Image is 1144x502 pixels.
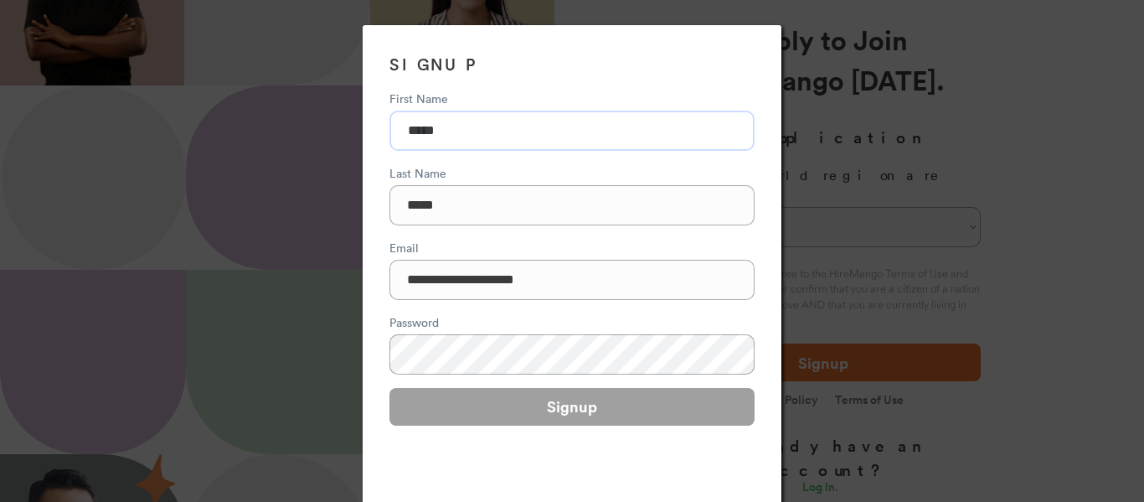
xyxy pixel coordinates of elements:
div: Password [389,313,755,331]
div: Email [389,239,755,256]
button: Signup [389,388,755,426]
div: First Name [389,90,755,107]
h3: SIGNUP [389,52,755,76]
div: Last Name [389,164,755,182]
